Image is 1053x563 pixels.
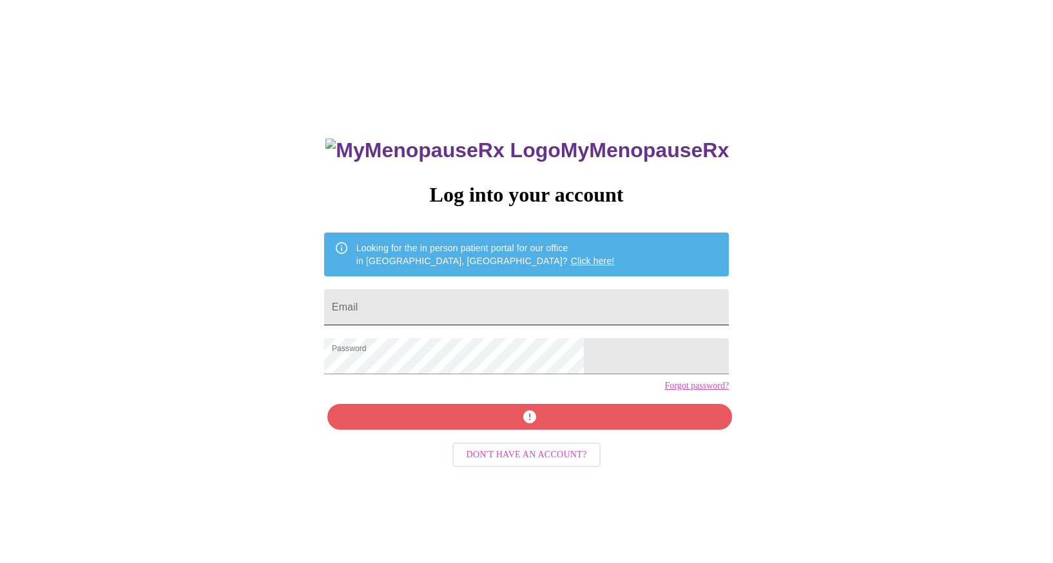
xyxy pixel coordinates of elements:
[325,138,729,162] h3: MyMenopauseRx
[324,183,729,207] h3: Log into your account
[571,256,615,266] a: Click here!
[325,138,560,162] img: MyMenopauseRx Logo
[664,381,729,391] a: Forgot password?
[452,443,601,468] button: Don't have an account?
[467,447,587,463] span: Don't have an account?
[449,448,604,459] a: Don't have an account?
[356,236,615,272] div: Looking for the in person patient portal for our office in [GEOGRAPHIC_DATA], [GEOGRAPHIC_DATA]?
